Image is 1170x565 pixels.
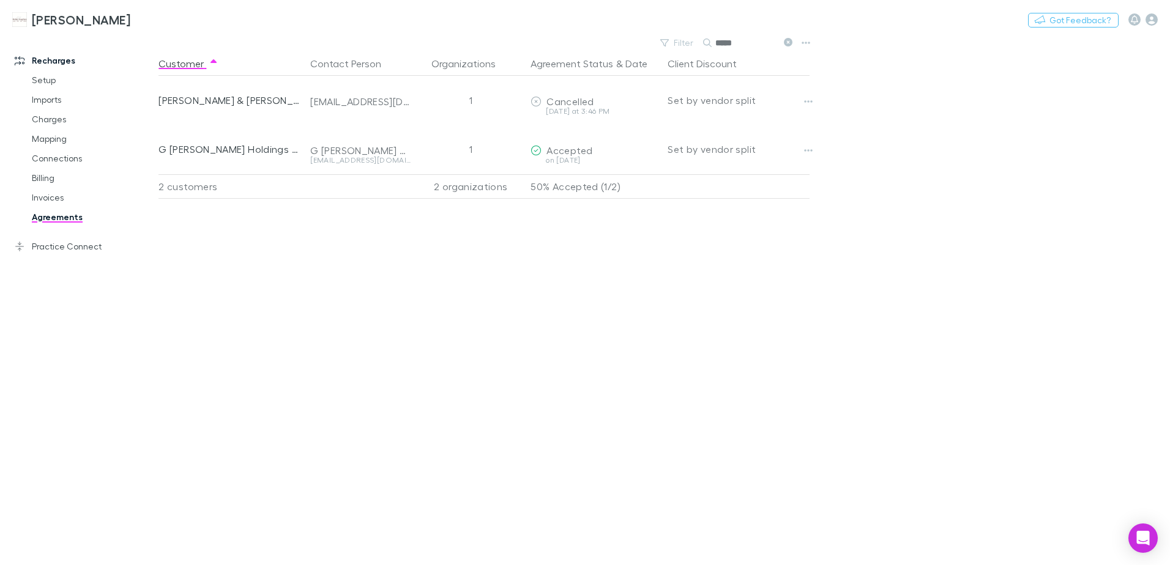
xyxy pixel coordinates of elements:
button: Organizations [431,51,510,76]
div: [PERSON_NAME] & [PERSON_NAME] [158,76,300,125]
a: Imports [20,90,165,109]
button: Agreement Status [531,51,613,76]
a: Practice Connect [2,237,165,256]
button: Customer [158,51,218,76]
div: 2 customers [158,174,305,199]
div: Set by vendor split [668,76,810,125]
div: G [PERSON_NAME] Holdings Pty Ltd [310,144,411,157]
a: Recharges [2,51,165,70]
p: 50% Accepted (1/2) [531,175,658,198]
div: Set by vendor split [668,125,810,174]
div: 1 [415,76,526,125]
a: Mapping [20,129,165,149]
div: & [531,51,658,76]
div: G [PERSON_NAME] Holdings Pty Ltd [158,125,300,174]
span: Accepted [546,144,592,156]
h3: [PERSON_NAME] [32,12,130,27]
div: Open Intercom Messenger [1128,523,1158,553]
a: [PERSON_NAME] [5,5,138,34]
button: Client Discount [668,51,751,76]
a: Setup [20,70,165,90]
a: Connections [20,149,165,168]
button: Contact Person [310,51,396,76]
span: Cancelled [546,95,594,107]
a: Invoices [20,188,165,207]
a: Agreements [20,207,165,227]
div: [DATE] at 3:46 PM [531,108,658,115]
img: Hales Douglass's Logo [12,12,27,27]
button: Got Feedback? [1028,13,1119,28]
div: on [DATE] [531,157,658,164]
button: Date [625,51,647,76]
a: Billing [20,168,165,188]
button: Filter [654,35,701,50]
div: [EMAIL_ADDRESS][DOMAIN_NAME] [310,157,411,164]
div: 1 [415,125,526,174]
div: [EMAIL_ADDRESS][DOMAIN_NAME] [310,95,411,108]
a: Charges [20,109,165,129]
div: 2 organizations [415,174,526,199]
